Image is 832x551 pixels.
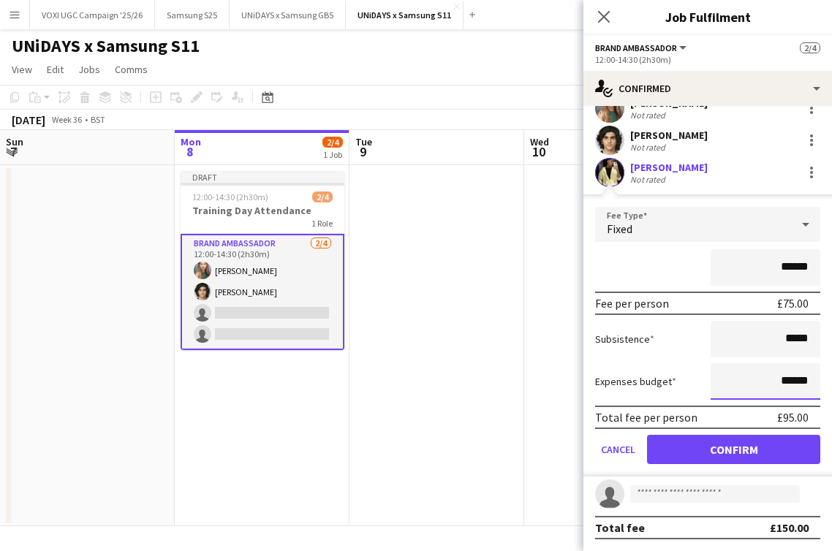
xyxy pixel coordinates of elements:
[630,129,708,142] div: [PERSON_NAME]
[323,149,342,160] div: 1 Job
[530,135,549,148] span: Wed
[30,1,155,29] button: VOXI UGC Campaign '25/26
[595,42,689,53] button: Brand Ambassador
[312,191,333,202] span: 2/4
[346,1,464,29] button: UNiDAYS x Samsung S11
[353,143,372,160] span: 9
[595,435,641,464] button: Cancel
[770,520,809,535] div: £150.00
[595,42,677,53] span: Brand Ambassador
[647,435,820,464] button: Confirm
[192,191,268,202] span: 12:00-14:30 (2h30m)
[91,114,105,125] div: BST
[595,410,697,425] div: Total fee per person
[630,174,668,185] div: Not rated
[630,142,668,153] div: Not rated
[72,60,106,79] a: Jobs
[230,1,346,29] button: UNiDAYS x Samsung GB5
[595,375,676,388] label: Expenses budget
[181,204,344,217] h3: Training Day Attendance
[181,234,344,350] app-card-role: Brand Ambassador2/412:00-14:30 (2h30m)[PERSON_NAME][PERSON_NAME]
[777,296,809,311] div: £75.00
[78,63,100,76] span: Jobs
[595,520,645,535] div: Total fee
[178,143,201,160] span: 8
[4,143,23,160] span: 7
[109,60,154,79] a: Comms
[6,60,38,79] a: View
[181,135,201,148] span: Mon
[6,135,23,148] span: Sun
[607,221,632,236] span: Fixed
[311,218,333,229] span: 1 Role
[322,137,343,148] span: 2/4
[595,332,654,346] label: Subsistence
[583,71,832,106] div: Confirmed
[355,135,372,148] span: Tue
[115,63,148,76] span: Comms
[528,143,549,160] span: 10
[595,54,820,65] div: 12:00-14:30 (2h30m)
[181,171,344,350] app-job-card: Draft12:00-14:30 (2h30m)2/4Training Day Attendance1 RoleBrand Ambassador2/412:00-14:30 (2h30m)[PE...
[47,63,64,76] span: Edit
[630,110,668,121] div: Not rated
[800,42,820,53] span: 2/4
[630,161,708,174] div: [PERSON_NAME]
[595,296,669,311] div: Fee per person
[181,171,344,183] div: Draft
[583,7,832,26] h3: Job Fulfilment
[48,114,85,125] span: Week 36
[41,60,69,79] a: Edit
[155,1,230,29] button: Samsung S25
[12,113,45,127] div: [DATE]
[777,410,809,425] div: £95.00
[12,63,32,76] span: View
[12,35,200,57] h1: UNiDAYS x Samsung S11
